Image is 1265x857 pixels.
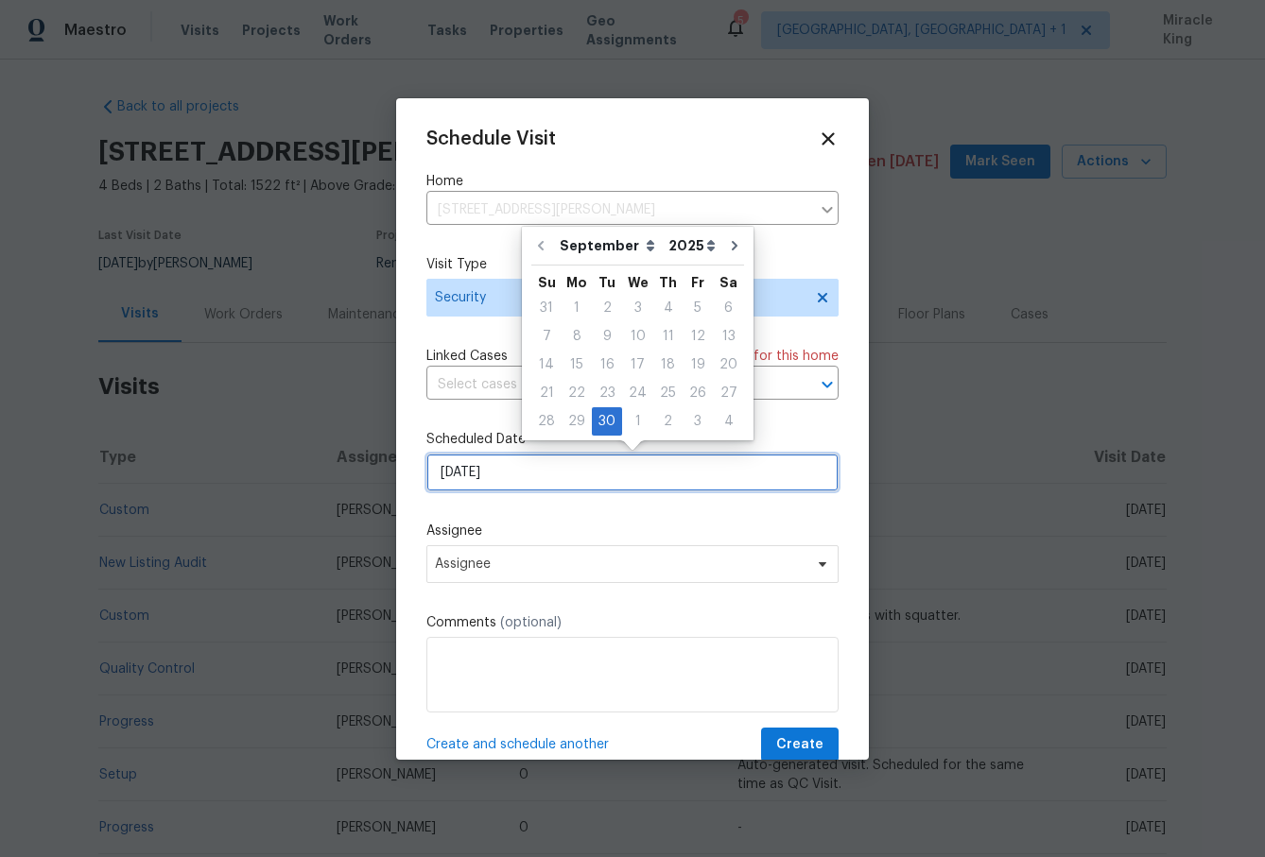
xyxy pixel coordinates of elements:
button: Go to next month [720,227,749,265]
div: 11 [653,323,683,350]
abbr: Sunday [538,276,556,289]
span: Close [818,129,839,149]
abbr: Wednesday [628,276,649,289]
div: 27 [713,380,744,406]
select: Year [664,231,720,260]
div: Sat Sep 20 2025 [713,351,744,379]
div: Mon Sep 22 2025 [562,379,592,407]
div: 31 [531,295,562,321]
div: Wed Sep 17 2025 [622,351,653,379]
div: 7 [531,323,562,350]
div: 5 [683,295,713,321]
div: 21 [531,380,562,406]
div: 4 [713,408,744,435]
div: 28 [531,408,562,435]
div: 3 [683,408,713,435]
div: 18 [653,351,683,378]
div: 15 [562,351,592,378]
div: Fri Oct 03 2025 [683,407,713,436]
button: Go to previous month [527,227,555,265]
input: Select cases [426,370,786,400]
label: Visit Type [426,255,839,274]
div: 29 [562,408,592,435]
span: Assignee [435,557,806,572]
div: 1 [562,295,592,321]
div: Sat Sep 27 2025 [713,379,744,407]
div: Wed Sep 10 2025 [622,322,653,351]
span: Create [776,733,823,757]
div: Sun Sep 14 2025 [531,351,562,379]
div: 2 [653,408,683,435]
abbr: Tuesday [598,276,615,289]
div: Sat Sep 13 2025 [713,322,744,351]
label: Home [426,172,839,191]
span: Schedule Visit [426,129,556,148]
div: Fri Sep 12 2025 [683,322,713,351]
label: Scheduled Date [426,430,839,449]
div: Tue Sep 30 2025 [592,407,622,436]
span: Create and schedule another [426,735,609,754]
div: Sun Sep 21 2025 [531,379,562,407]
input: M/D/YYYY [426,454,839,491]
button: Open [814,371,840,398]
div: 14 [531,351,562,378]
div: Thu Sep 11 2025 [653,322,683,351]
div: 30 [592,408,622,435]
div: 13 [713,323,744,350]
label: Assignee [426,522,839,540]
div: 19 [683,351,713,378]
div: Tue Sep 23 2025 [592,379,622,407]
div: Fri Sep 26 2025 [683,379,713,407]
div: 2 [592,295,622,321]
div: 3 [622,295,653,321]
div: 10 [622,323,653,350]
div: Mon Sep 01 2025 [562,294,592,322]
div: 17 [622,351,653,378]
div: Fri Sep 05 2025 [683,294,713,322]
div: 12 [683,323,713,350]
div: Mon Sep 29 2025 [562,407,592,436]
div: Sun Sep 28 2025 [531,407,562,436]
div: Sat Sep 06 2025 [713,294,744,322]
span: (optional) [500,616,562,629]
abbr: Saturday [719,276,737,289]
div: Thu Sep 18 2025 [653,351,683,379]
input: Enter in an address [426,196,810,225]
abbr: Thursday [659,276,677,289]
div: Thu Oct 02 2025 [653,407,683,436]
div: Fri Sep 19 2025 [683,351,713,379]
div: 26 [683,380,713,406]
div: Thu Sep 25 2025 [653,379,683,407]
div: Mon Sep 08 2025 [562,322,592,351]
abbr: Friday [691,276,704,289]
div: 16 [592,351,622,378]
div: 9 [592,323,622,350]
div: Sun Sep 07 2025 [531,322,562,351]
abbr: Monday [566,276,587,289]
div: Thu Sep 04 2025 [653,294,683,322]
div: 23 [592,380,622,406]
div: Tue Sep 16 2025 [592,351,622,379]
span: Security [435,288,803,307]
div: 8 [562,323,592,350]
div: 22 [562,380,592,406]
div: 25 [653,380,683,406]
div: 20 [713,351,744,378]
span: Linked Cases [426,347,508,366]
div: 6 [713,295,744,321]
div: 24 [622,380,653,406]
div: Mon Sep 15 2025 [562,351,592,379]
button: Create [761,728,839,763]
label: Comments [426,613,839,632]
select: Month [555,231,664,260]
div: 1 [622,408,653,435]
div: Tue Sep 02 2025 [592,294,622,322]
div: Wed Sep 24 2025 [622,379,653,407]
div: Wed Sep 03 2025 [622,294,653,322]
div: Sun Aug 31 2025 [531,294,562,322]
div: Sat Oct 04 2025 [713,407,744,436]
div: 4 [653,295,683,321]
div: Wed Oct 01 2025 [622,407,653,436]
div: Tue Sep 09 2025 [592,322,622,351]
